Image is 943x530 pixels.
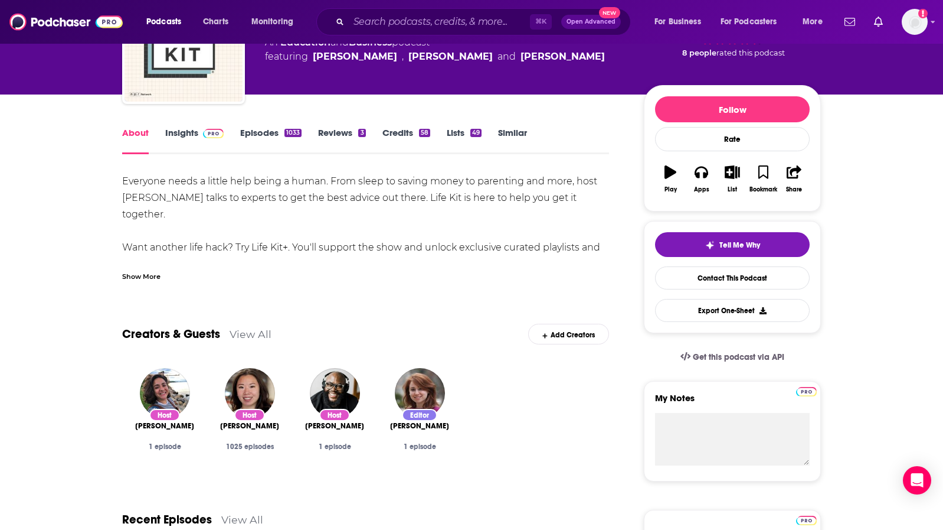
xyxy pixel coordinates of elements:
button: Bookmark [748,158,778,200]
span: Tell Me Why [719,240,760,250]
div: Rate [655,127,810,151]
a: Ruth Tam [313,50,397,64]
img: User Profile [902,9,928,35]
span: Get this podcast via API [693,352,784,362]
span: rated this podcast [716,48,785,57]
img: Podchaser Pro [203,129,224,138]
div: 1025 episodes [217,443,283,451]
span: [PERSON_NAME] [220,421,279,431]
span: [PERSON_NAME] [135,421,194,431]
div: Host [319,409,350,421]
div: Everyone needs a little help being a human. From sleep to saving money to parenting and more, hos... [122,173,609,272]
button: tell me why sparkleTell Me Why [655,232,810,257]
a: View All [221,513,263,526]
a: Similar [498,127,527,154]
div: 1 episode [302,443,368,451]
div: Open Intercom Messenger [903,466,931,495]
a: Lists49 [447,127,482,154]
div: 1 episode [387,443,453,451]
div: 1033 [284,129,302,137]
div: Host [234,409,265,421]
img: tell me why sparkle [705,240,715,250]
div: 49 [470,129,482,137]
button: Show profile menu [902,9,928,35]
a: About [122,127,149,154]
a: Recent Episodes [122,512,212,527]
a: Pro website [796,514,817,525]
a: InsightsPodchaser Pro [165,127,224,154]
img: Rhaina Cohen [395,368,445,418]
div: Bookmark [749,186,777,193]
button: Share [779,158,810,200]
div: An podcast [265,35,605,64]
img: Ronald Young Jr. [310,368,360,418]
a: Charts [195,12,235,31]
a: Episodes1033 [240,127,302,154]
button: Follow [655,96,810,122]
div: Search podcasts, credits, & more... [328,8,642,35]
div: 3 [358,129,365,137]
a: Reviews3 [318,127,365,154]
img: Ruth Tam [225,368,275,418]
span: ⌘ K [530,14,552,30]
a: Ronald Young Jr. [408,50,493,64]
a: Julia Furlan [135,421,194,431]
button: open menu [794,12,837,31]
div: Apps [694,186,709,193]
input: Search podcasts, credits, & more... [349,12,530,31]
span: For Business [654,14,701,30]
button: Open AdvancedNew [561,15,621,29]
button: Apps [686,158,716,200]
a: Pro website [796,385,817,396]
div: Play [664,186,677,193]
button: List [717,158,748,200]
button: open menu [138,12,197,31]
span: Monitoring [251,14,293,30]
button: open menu [243,12,309,31]
span: Charts [203,14,228,30]
button: Export One-Sheet [655,299,810,322]
img: Podchaser Pro [796,387,817,396]
a: Creators & Guests [122,327,220,342]
div: List [728,186,737,193]
img: Podchaser - Follow, Share and Rate Podcasts [9,11,123,33]
span: [PERSON_NAME] [390,421,449,431]
div: 1 episode [132,443,198,451]
img: Julia Furlan [140,368,190,418]
span: More [803,14,823,30]
a: Rhaina Cohen [390,421,449,431]
span: New [599,7,620,18]
img: Podchaser Pro [796,516,817,525]
span: 8 people [682,48,716,57]
button: open menu [713,12,794,31]
span: Logged in as Isla [902,9,928,35]
a: Ruth Tam [220,421,279,431]
div: Share [786,186,802,193]
button: open menu [646,12,716,31]
a: Ronald Young Jr. [305,421,364,431]
button: Play [655,158,686,200]
label: My Notes [655,392,810,413]
span: Open Advanced [567,19,615,25]
svg: Add a profile image [918,9,928,18]
div: 58 [419,129,430,137]
a: Credits58 [382,127,430,154]
div: Editor [402,409,437,421]
span: , [402,50,404,64]
a: Get this podcast via API [671,343,794,372]
span: For Podcasters [721,14,777,30]
span: Podcasts [146,14,181,30]
a: Contact This Podcast [655,266,810,290]
span: and [497,50,516,64]
div: Host [149,409,180,421]
span: [PERSON_NAME] [305,421,364,431]
div: Add Creators [528,324,609,344]
a: View All [230,328,271,340]
span: featuring [265,50,605,64]
a: Show notifications dropdown [869,12,888,32]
